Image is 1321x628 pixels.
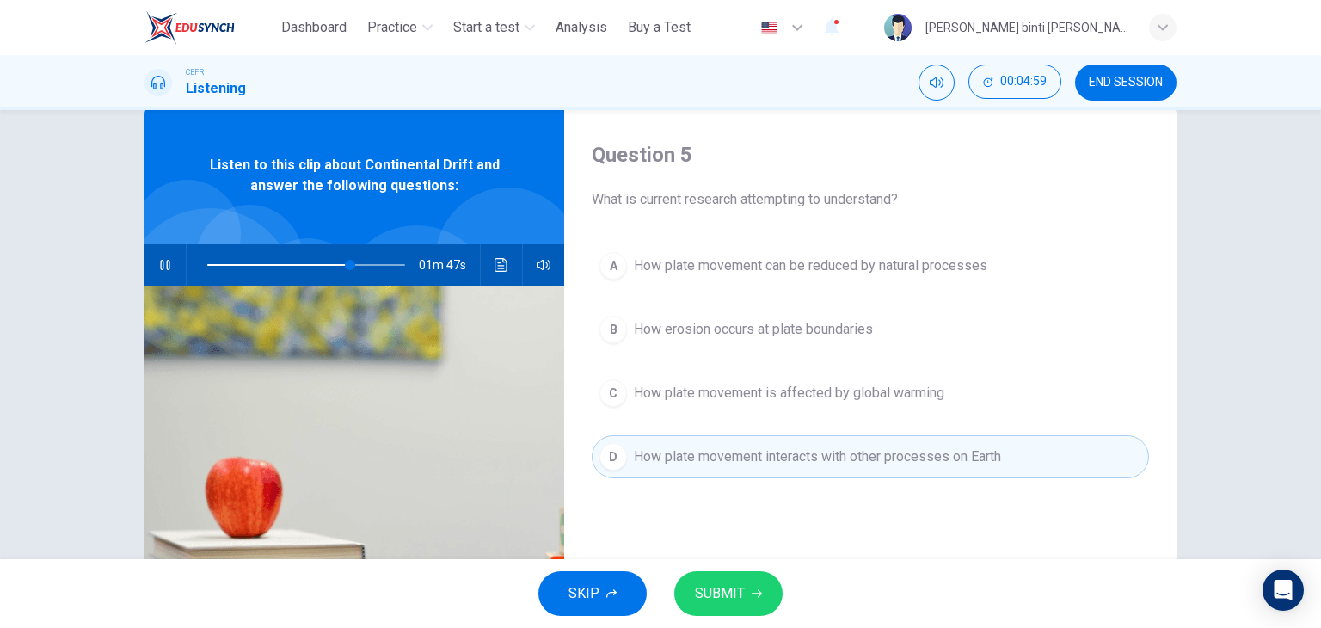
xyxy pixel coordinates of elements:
span: SKIP [568,582,599,606]
button: SKIP [538,571,647,616]
button: CHow plate movement is affected by global warming [592,372,1149,415]
span: Listen to this clip about Continental Drift and answer the following questions: [200,155,508,196]
span: CEFR [186,66,204,78]
span: 01m 47s [419,244,480,286]
button: DHow plate movement interacts with other processes on Earth [592,435,1149,478]
button: Buy a Test [621,12,697,43]
button: Click to see the audio transcription [488,244,515,286]
span: How plate movement interacts with other processes on Earth [634,446,1001,467]
button: Analysis [549,12,614,43]
span: Dashboard [281,17,347,38]
a: ELTC logo [144,10,274,45]
div: [PERSON_NAME] binti [PERSON_NAME] [925,17,1128,38]
div: Open Intercom Messenger [1263,570,1304,611]
button: Dashboard [274,12,353,43]
h1: Listening [186,78,246,99]
span: What is current research attempting to understand? [592,189,1149,210]
button: Practice [360,12,439,43]
div: B [599,316,627,343]
span: SUBMIT [695,582,745,606]
button: END SESSION [1075,65,1177,101]
button: BHow erosion occurs at plate boundaries [592,308,1149,351]
div: C [599,379,627,407]
button: Start a test [446,12,542,43]
div: Hide [968,65,1061,101]
div: D [599,443,627,471]
span: Practice [367,17,417,38]
h4: Question 5 [592,141,1149,169]
img: Profile picture [884,14,912,41]
button: 00:04:59 [968,65,1061,99]
button: AHow plate movement can be reduced by natural processes [592,244,1149,287]
div: Mute [919,65,955,101]
span: 00:04:59 [1000,75,1047,89]
div: A [599,252,627,280]
img: ELTC logo [144,10,235,45]
span: Analysis [556,17,607,38]
img: en [759,22,780,34]
span: Buy a Test [628,17,691,38]
span: How plate movement can be reduced by natural processes [634,256,987,276]
span: END SESSION [1089,76,1163,89]
button: SUBMIT [674,571,783,616]
span: How erosion occurs at plate boundaries [634,319,873,340]
span: How plate movement is affected by global warming [634,383,944,403]
span: Start a test [453,17,519,38]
